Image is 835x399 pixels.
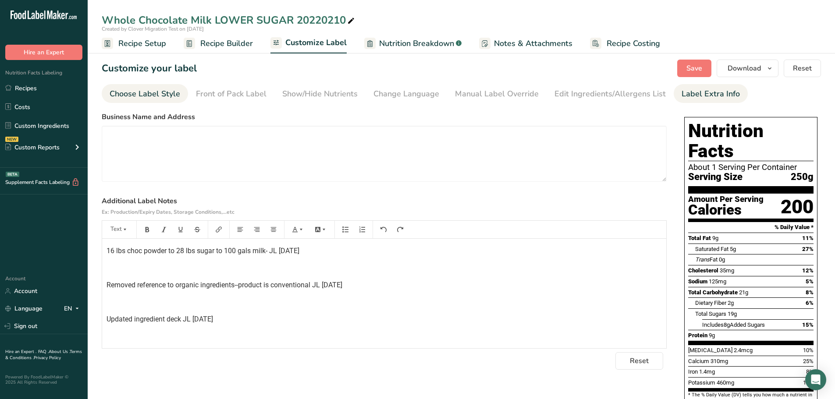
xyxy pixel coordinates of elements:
[682,88,740,100] div: Label Extra Info
[102,34,166,53] a: Recipe Setup
[102,12,356,28] div: Whole Chocolate Milk LOWER SUGAR 20220210
[728,311,737,317] span: 19g
[695,311,726,317] span: Total Sugars
[5,45,82,60] button: Hire an Expert
[5,301,43,316] a: Language
[5,374,82,385] div: Powered By FoodLabelMaker © 2025 All Rights Reserved
[107,315,213,323] span: Updated ingredient deck JL [DATE]
[196,88,266,100] div: Front of Pack Label
[802,235,814,241] span: 11%
[734,347,753,353] span: 2.4mcg
[695,300,726,306] span: Dietary Fiber
[688,172,743,183] span: Serving Size
[34,355,61,361] a: Privacy Policy
[102,208,235,215] span: Ex: Production/Expiry Dates, Storage Conditions,...etc
[688,368,698,375] span: Iron
[688,235,711,241] span: Total Fat
[695,256,710,263] i: Trans
[793,63,812,74] span: Reset
[688,379,715,386] span: Potassium
[118,38,166,49] span: Recipe Setup
[270,33,347,54] a: Customize Label
[106,222,132,237] button: Text
[806,368,814,375] span: 8%
[709,278,726,285] span: 125mg
[364,34,462,53] a: Nutrition Breakdown
[806,289,814,296] span: 8%
[688,195,764,204] div: Amount Per Serving
[688,289,738,296] span: Total Carbohydrate
[802,246,814,252] span: 27%
[784,60,821,77] button: Reset
[554,88,666,100] div: Edit Ingredients/Allergens List
[803,347,814,353] span: 10%
[38,349,49,355] a: FAQ .
[49,349,70,355] a: About Us .
[699,368,715,375] span: 1.4mg
[5,349,36,355] a: Hire an Expert .
[688,278,707,285] span: Sodium
[285,37,347,49] span: Customize Label
[688,204,764,216] div: Calories
[728,300,734,306] span: 2g
[630,356,649,366] span: Reset
[615,352,663,370] button: Reset
[688,163,814,172] div: About 1 Serving Per Container
[102,196,667,217] label: Additional Label Notes
[373,88,439,100] div: Change Language
[791,172,814,183] span: 250g
[110,88,180,100] div: Choose Label Style
[379,38,454,49] span: Nutrition Breakdown
[730,246,736,252] span: 5g
[717,379,734,386] span: 460mg
[107,281,342,289] span: Removed reference to organic ingredients--product is conventional JL [DATE]
[688,267,718,274] span: Cholesterol
[282,88,358,100] div: Show/Hide Nutrients
[686,63,702,74] span: Save
[107,247,299,255] span: 16 lbs choc powder to 28 lbs sugar to 100 gals milk- JL [DATE]
[200,38,253,49] span: Recipe Builder
[805,369,826,390] div: Open Intercom Messenger
[702,321,765,328] span: Includes Added Sugars
[709,332,715,339] span: 9g
[719,256,725,263] span: 0g
[688,347,732,353] span: [MEDICAL_DATA]
[717,60,778,77] button: Download
[806,300,814,306] span: 6%
[688,332,707,339] span: Protein
[6,172,19,177] div: BETA
[607,38,660,49] span: Recipe Costing
[739,289,748,296] span: 21g
[5,143,60,152] div: Custom Reports
[728,63,761,74] span: Download
[102,61,197,76] h1: Customize your label
[64,304,82,314] div: EN
[455,88,539,100] div: Manual Label Override
[720,267,734,274] span: 35mg
[802,321,814,328] span: 15%
[712,235,718,241] span: 9g
[806,278,814,285] span: 5%
[688,358,709,364] span: Calcium
[184,34,253,53] a: Recipe Builder
[5,349,82,361] a: Terms & Conditions .
[781,195,814,219] div: 200
[724,321,730,328] span: 8g
[479,34,572,53] a: Notes & Attachments
[5,137,18,142] div: NEW
[102,112,667,122] label: Business Name and Address
[711,358,728,364] span: 310mg
[102,25,204,32] span: Created by Clover Migration Test on [DATE]
[677,60,711,77] button: Save
[803,358,814,364] span: 25%
[688,222,814,233] section: % Daily Value *
[590,34,660,53] a: Recipe Costing
[695,246,728,252] span: Saturated Fat
[494,38,572,49] span: Notes & Attachments
[802,267,814,274] span: 12%
[688,121,814,161] h1: Nutrition Facts
[803,379,814,386] span: 10%
[695,256,718,263] span: Fat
